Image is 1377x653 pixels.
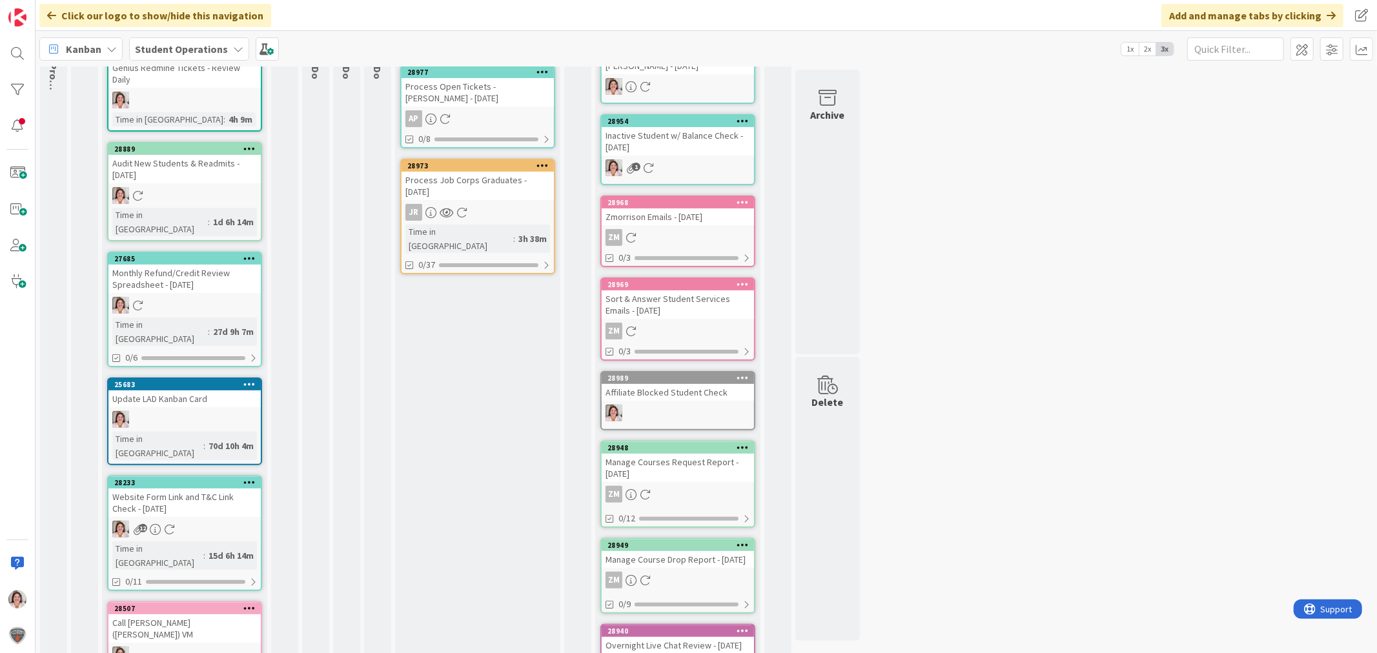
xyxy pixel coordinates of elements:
div: Audit New Students & Readmits - [DATE] [108,155,261,183]
div: ZM [606,323,622,339]
div: 28977 [402,66,554,78]
div: ZM [606,572,622,588]
div: 27685Monthly Refund/Credit Review Spreadsheet - [DATE] [108,253,261,293]
span: 0/3 [618,345,631,358]
span: 0/12 [618,512,635,525]
div: 28948 [602,442,754,454]
div: ZM [602,323,754,339]
div: 70d 10h 4m [205,439,257,453]
div: 1d 6h 14m [210,215,257,229]
div: JR [405,204,422,221]
div: 27685 [108,253,261,265]
div: 28949Manage Course Drop Report - [DATE] [602,539,754,568]
div: Archive [811,107,845,123]
div: 28968 [607,198,754,207]
span: : [513,232,515,246]
div: 28968Zmorrison Emails - [DATE] [602,197,754,225]
span: 0/9 [618,598,631,611]
img: avatar [8,627,26,645]
div: Time in [GEOGRAPHIC_DATA] [112,208,208,236]
div: Time in [GEOGRAPHIC_DATA] [112,541,203,570]
div: Sort & Answer Student Services Emails - [DATE] [602,290,754,319]
div: 28954Inactive Student w/ Balance Check - [DATE] [602,116,754,156]
div: Genius Redmine Tickets - Review Daily [108,48,261,88]
span: 0/8 [418,132,431,146]
div: 28948Manage Courses Request Report - [DATE] [602,442,754,482]
div: EW [108,411,261,428]
div: 28940 [602,625,754,637]
div: 3h 38m [515,232,550,246]
div: Process Open Tickets - [PERSON_NAME] - [DATE] [402,78,554,106]
div: 28948 [607,443,754,452]
div: EW [602,159,754,176]
div: 28954 [607,117,754,126]
span: Kanban [66,41,101,57]
div: JR [402,204,554,221]
div: 28233 [114,478,261,487]
div: 4h 9m [225,112,256,126]
div: EW [108,187,261,204]
div: Manage Courses Request Report - [DATE] [602,454,754,482]
span: 1 [632,163,640,171]
span: 0/11 [125,575,142,588]
img: EW [8,590,26,608]
div: 25683 [114,380,261,389]
div: Delete [812,394,844,410]
img: EW [606,78,622,95]
div: Click our logo to show/hide this navigation [39,4,271,27]
div: 28969 [607,280,754,289]
div: 28507 [108,603,261,614]
span: : [223,112,225,126]
img: EW [112,297,129,314]
span: 3x [1156,43,1174,55]
div: 28889 [114,145,261,154]
div: 28507Call [PERSON_NAME] ([PERSON_NAME]) VM [108,603,261,643]
div: 28989Affiliate Blocked Student Check [602,372,754,401]
div: 28969Sort & Answer Student Services Emails - [DATE] [602,279,754,319]
img: Visit kanbanzone.com [8,8,26,26]
div: 28889 [108,143,261,155]
b: Student Operations [135,43,228,55]
div: Add and manage tabs by clicking [1161,4,1343,27]
div: 28977 [407,68,554,77]
div: 28989 [607,374,754,383]
div: Zmorrison Emails - [DATE] [602,208,754,225]
div: Update LAD Kanban Card [108,390,261,407]
div: Inactive Student w/ Balance Check - [DATE] [602,127,754,156]
span: 1x [1121,43,1139,55]
div: 25683 [108,379,261,390]
div: 15d 6h 14m [205,548,257,563]
div: EW [602,405,754,421]
div: 28507 [114,604,261,613]
div: ZM [602,486,754,503]
div: Time in [GEOGRAPHIC_DATA] [112,112,223,126]
div: EW [108,297,261,314]
div: 28969 [602,279,754,290]
span: : [208,325,210,339]
div: 28889Audit New Students & Readmits - [DATE] [108,143,261,183]
img: EW [606,159,622,176]
span: : [208,215,210,229]
input: Quick Filter... [1187,37,1284,61]
div: Website Form Link and T&C Link Check - [DATE] [108,488,261,517]
div: Call [PERSON_NAME] ([PERSON_NAME]) VM [108,614,261,643]
img: EW [112,92,129,108]
div: 28973 [407,161,554,170]
div: EW [108,92,261,108]
span: 0/3 [618,251,631,265]
span: 12 [139,524,147,532]
div: 27685 [114,254,261,263]
span: : [203,439,205,453]
div: AP [405,110,422,127]
div: 28949 [607,541,754,550]
div: 27d 9h 7m [210,325,257,339]
div: AP [402,110,554,127]
div: ZM [606,229,622,246]
div: 28233 [108,477,261,488]
span: Support [27,2,59,17]
div: 28940 [607,627,754,636]
div: Time in [GEOGRAPHIC_DATA] [112,432,203,460]
div: ZM [606,486,622,503]
div: Affiliate Blocked Student Check [602,384,754,401]
div: 28973 [402,160,554,172]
